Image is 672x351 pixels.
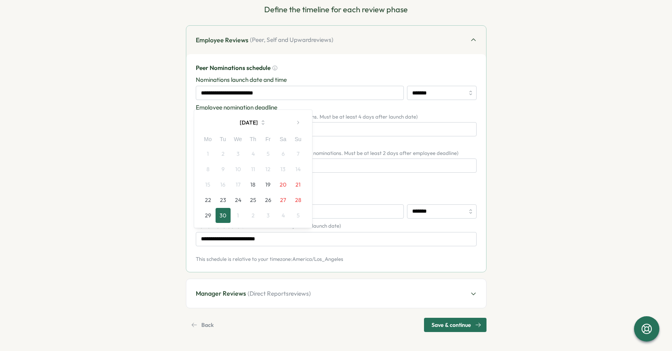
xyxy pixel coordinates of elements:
[261,192,276,208] button: 26
[424,318,486,332] button: Save & continue
[276,192,291,208] button: 27
[196,182,477,191] p: Peer, Self and Upward Reviews schedule
[261,177,276,192] button: 19
[216,208,231,223] button: 30
[216,115,290,130] button: [DATE]
[276,135,291,144] div: Sa
[246,208,261,223] button: 2
[196,256,477,263] p: This schedule is relative to your timezone: America/Los_Angeles
[248,289,311,298] span: ( Direct Reports reviews)
[201,135,216,144] div: Mo
[196,64,271,72] p: Peer Nominations schedule
[291,135,306,144] div: Su
[201,208,216,223] button: 29
[432,318,471,332] span: Save & continue
[196,103,277,112] p: Employee nomination deadline
[291,208,306,223] button: 5
[216,135,231,144] div: Tu
[186,4,486,16] p: Define the timeline for each review phase
[231,135,246,144] div: We
[196,289,246,298] p: Manager Reviews
[201,318,214,332] span: Back
[261,208,276,223] button: 3
[261,135,276,144] div: Fr
[196,75,287,84] p: Nominations launch date and time
[246,192,261,208] button: 25
[196,150,458,157] p: ( Final date for managers to review and finalize all nominations. Must be at least 2 days after e...
[246,135,261,144] div: Th
[231,208,246,223] button: 1
[276,208,291,223] button: 4
[231,192,246,208] button: 24
[196,35,248,45] p: Employee Reviews
[186,318,221,332] button: Back
[216,192,231,208] button: 23
[276,177,291,192] button: 20
[291,177,306,192] button: 21
[246,177,261,192] button: 18
[291,192,306,208] button: 28
[250,36,333,44] span: ( Peer, Self and Upward reviews)
[201,192,216,208] button: 22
